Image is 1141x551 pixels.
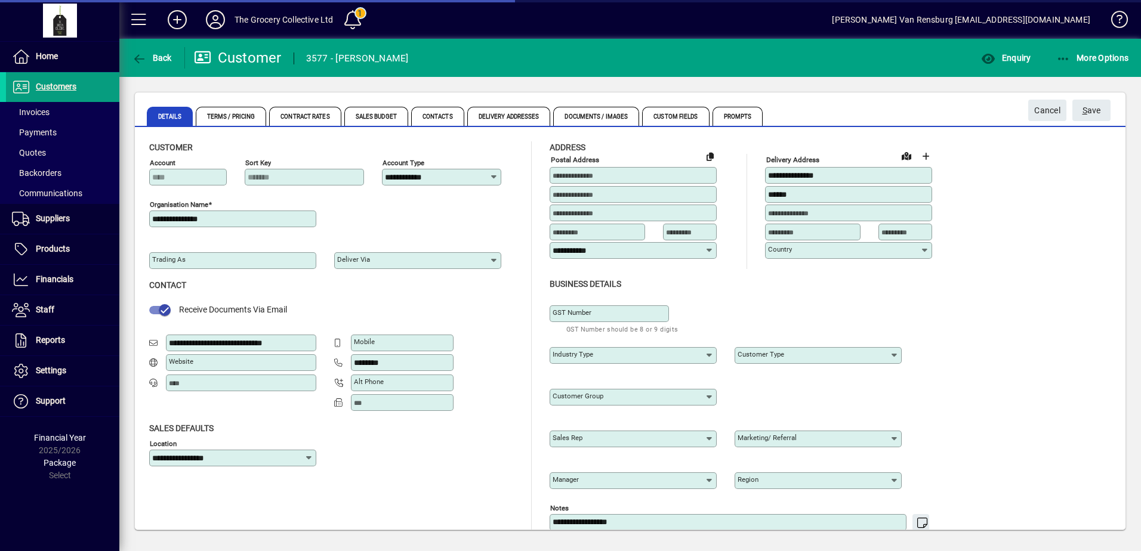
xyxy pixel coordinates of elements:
div: Customer [194,48,282,67]
span: Receive Documents Via Email [179,305,287,314]
mat-label: Account [150,159,175,167]
mat-label: Organisation name [150,200,208,209]
span: Cancel [1034,101,1060,120]
span: S [1083,106,1087,115]
button: Profile [196,9,235,30]
a: Financials [6,265,119,295]
span: Back [132,53,172,63]
div: 3577 - [PERSON_NAME] [306,49,409,68]
button: Enquiry [978,47,1034,69]
button: Choose address [916,147,935,166]
span: Settings [36,366,66,375]
span: Communications [12,188,82,198]
mat-label: Marketing/ Referral [738,434,797,442]
span: Reports [36,335,65,345]
span: Invoices [12,107,50,117]
span: More Options [1056,53,1129,63]
span: Contacts [411,107,464,126]
mat-label: Location [150,439,177,447]
button: Add [158,9,196,30]
a: Settings [6,356,119,386]
span: Quotes [12,148,46,157]
mat-label: Deliver via [337,255,370,264]
mat-label: Customer group [553,392,603,400]
button: Cancel [1028,100,1066,121]
span: Sales Budget [344,107,408,126]
a: Products [6,234,119,264]
span: Backorders [12,168,61,178]
span: Payments [12,128,57,137]
mat-label: Account Type [383,159,424,167]
mat-label: Trading as [152,255,186,264]
mat-hint: GST Number should be 8 or 9 digits [566,322,679,336]
mat-label: Region [738,475,758,484]
span: Support [36,396,66,405]
mat-label: Manager [553,475,579,484]
span: Delivery Addresses [467,107,551,126]
a: View on map [897,146,916,165]
span: Prompts [713,107,763,126]
span: Customers [36,82,76,91]
span: Financials [36,274,73,284]
mat-label: Sort key [245,159,271,167]
span: Documents / Images [553,107,639,126]
span: ave [1083,101,1101,120]
span: Customer [149,143,193,152]
mat-label: Customer type [738,350,784,358]
mat-label: Sales rep [553,434,582,442]
mat-label: Alt Phone [354,377,384,386]
span: Enquiry [981,53,1031,63]
span: Products [36,244,70,253]
span: Suppliers [36,213,70,223]
a: Backorders [6,163,119,183]
span: Package [44,458,76,468]
a: Invoices [6,102,119,122]
span: Custom Fields [642,107,709,126]
button: More Options [1053,47,1132,69]
span: Sales defaults [149,423,214,433]
div: The Grocery Collective Ltd [235,10,334,29]
span: Address [550,143,585,152]
a: Communications [6,183,119,203]
mat-label: Country [768,245,792,253]
span: Contract Rates [269,107,341,126]
button: Copy to Delivery address [701,147,720,166]
span: Home [36,51,58,61]
a: Knowledge Base [1102,2,1126,41]
a: Staff [6,295,119,325]
mat-label: Mobile [354,338,375,346]
button: Back [129,47,175,69]
span: Financial Year [34,433,86,442]
a: Support [6,386,119,416]
a: Home [6,42,119,72]
span: Details [147,107,193,126]
span: Staff [36,305,54,314]
mat-label: GST Number [553,308,591,317]
button: Save [1072,100,1111,121]
div: [PERSON_NAME] Van Rensburg [EMAIL_ADDRESS][DOMAIN_NAME] [832,10,1090,29]
a: Quotes [6,143,119,163]
mat-label: Website [169,357,193,366]
span: Business details [550,279,621,289]
a: Suppliers [6,204,119,234]
mat-label: Notes [550,503,569,512]
span: Terms / Pricing [196,107,267,126]
a: Reports [6,326,119,355]
mat-label: Industry type [553,350,593,358]
a: Payments [6,122,119,143]
app-page-header-button: Back [119,47,185,69]
span: Contact [149,280,186,290]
